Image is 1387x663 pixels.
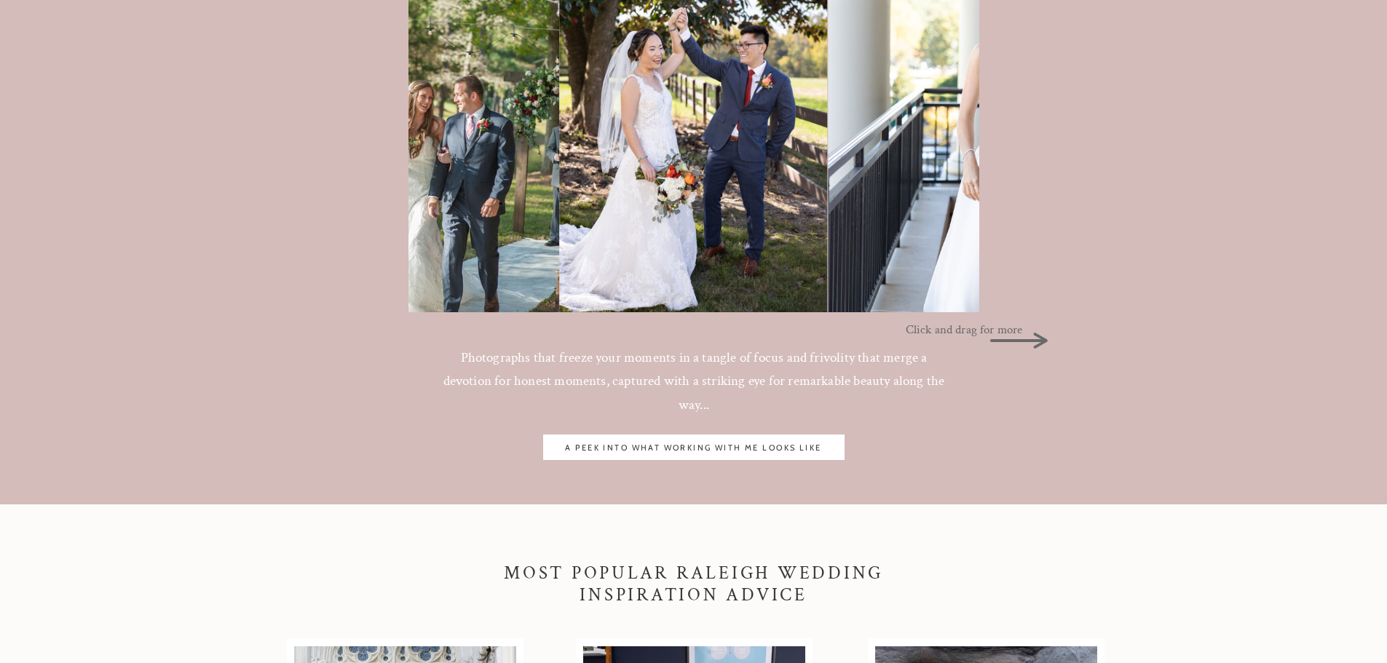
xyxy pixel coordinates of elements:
a: MOST POPULAR RALEIGH WEDDING INSPIRATION ADVICE [462,563,926,606]
a: a peek into what working with me looks like [547,442,841,455]
h2: Photographs that freeze your moments in a tangle of focus and frivolity that merge a devotion for... [442,346,947,402]
p: Click and drag for more [906,319,1032,336]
